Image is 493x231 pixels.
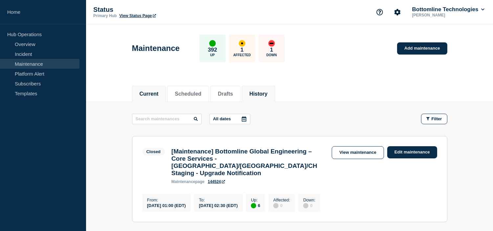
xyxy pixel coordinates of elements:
p: Status [93,6,225,13]
div: 0 [273,202,290,208]
span: Filter [432,116,442,121]
p: Affected [233,53,251,57]
a: Add maintenance [397,42,447,55]
p: All dates [213,116,231,121]
p: From : [147,197,186,202]
a: 144524 [208,179,225,184]
p: 1 [270,47,273,53]
div: down [268,40,275,47]
input: Search maintenances [132,114,202,124]
button: Bottomline Technologies [411,6,486,13]
div: affected [239,40,245,47]
div: up [251,203,256,208]
p: 1 [240,47,243,53]
p: To : [199,197,238,202]
button: Filter [421,114,447,124]
div: disabled [273,203,279,208]
button: All dates [210,114,250,124]
div: 0 [303,202,315,208]
h1: Maintenance [132,44,180,53]
p: [PERSON_NAME] [411,13,479,17]
span: maintenance [171,179,195,184]
p: Affected : [273,197,290,202]
h3: [Maintenance] Bottomline Global Engineering – Core Services - [GEOGRAPHIC_DATA]/[GEOGRAPHIC_DATA]... [171,148,325,177]
div: disabled [303,203,308,208]
p: Up [210,53,215,57]
button: Drafts [218,91,233,97]
button: Support [373,5,387,19]
div: 6 [251,202,260,208]
a: View Status Page [119,13,156,18]
button: Scheduled [175,91,201,97]
a: Edit maintenance [387,146,437,158]
button: Current [140,91,159,97]
div: [DATE] 01:00 (EDT) [147,202,186,208]
p: Down : [303,197,315,202]
div: Closed [146,149,161,154]
p: Down [266,53,277,57]
button: Account settings [391,5,404,19]
a: View maintenance [332,146,384,159]
p: 392 [208,47,217,53]
p: Primary Hub [93,13,117,18]
div: up [209,40,216,47]
p: Up : [251,197,260,202]
p: page [171,179,205,184]
button: History [249,91,267,97]
div: [DATE] 02:30 (EDT) [199,202,238,208]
